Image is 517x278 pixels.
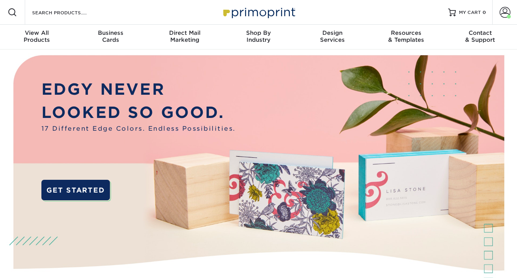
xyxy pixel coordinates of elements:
div: & Templates [369,29,443,43]
span: Business [74,29,148,36]
a: Direct MailMarketing [148,25,222,49]
div: Industry [222,29,296,43]
p: EDGY NEVER [41,78,236,101]
img: Primoprint [220,4,297,20]
a: DesignServices [295,25,369,49]
input: SEARCH PRODUCTS..... [31,8,107,17]
span: MY CART [459,9,481,16]
div: & Support [443,29,517,43]
span: Shop By [222,29,296,36]
div: Cards [74,29,148,43]
div: Marketing [148,29,222,43]
a: Shop ByIndustry [222,25,296,49]
div: Services [295,29,369,43]
a: Contact& Support [443,25,517,49]
a: BusinessCards [74,25,148,49]
span: Resources [369,29,443,36]
a: GET STARTED [41,180,110,200]
span: Design [295,29,369,36]
span: Contact [443,29,517,36]
span: 0 [483,10,486,15]
a: Resources& Templates [369,25,443,49]
span: Direct Mail [148,29,222,36]
span: 17 Different Edge Colors. Endless Possibilities. [41,124,236,133]
p: LOOKED SO GOOD. [41,101,236,124]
